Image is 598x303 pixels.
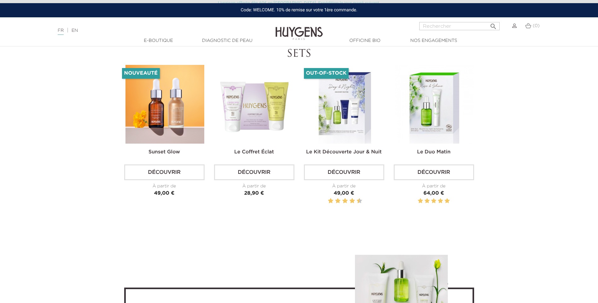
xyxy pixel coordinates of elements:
[490,21,497,28] i: 
[127,37,190,44] a: E-Boutique
[214,183,294,190] div: À partir de
[304,164,384,180] a: Découvrir
[327,197,328,205] label: 1
[122,68,160,79] li: Nouveauté
[306,150,382,155] a: Le Kit Découverte Jour & Nuit
[244,191,264,196] span: 28,90 €
[394,183,474,190] div: À partir de
[334,197,335,205] label: 3
[348,197,349,205] label: 7
[533,24,540,28] span: (0)
[431,197,436,205] label: 3
[344,197,347,205] label: 6
[394,164,474,180] a: Découvrir
[276,17,323,41] img: Huygens
[124,164,205,180] a: Découvrir
[125,65,204,144] img: Sunset glow- un teint éclatant
[304,183,384,190] div: À partir de
[419,22,500,30] input: Rechercher
[305,65,384,144] img: Le Kit Découverte Jour & Nuit
[58,28,64,35] a: FR
[438,197,443,205] label: 4
[402,37,465,44] a: Nos engagements
[341,197,342,205] label: 5
[304,68,349,79] li: Out-of-Stock
[124,48,474,60] h2: SETS
[488,20,499,29] button: 
[334,37,397,44] a: Officine Bio
[154,191,174,196] span: 49,00 €
[55,27,244,34] div: |
[124,183,205,190] div: À partir de
[417,150,450,155] a: Le Duo Matin
[444,197,450,205] label: 5
[418,197,423,205] label: 1
[351,197,354,205] label: 8
[358,197,361,205] label: 10
[395,65,474,144] img: Le duo concombre
[356,197,357,205] label: 9
[336,197,340,205] label: 4
[425,197,430,205] label: 2
[196,37,259,44] a: Diagnostic de peau
[234,150,274,155] a: Le Coffret Éclat
[214,164,294,180] a: Découvrir
[72,28,78,33] a: EN
[334,191,354,196] span: 49,00 €
[148,150,180,155] a: Sunset Glow
[329,197,332,205] label: 2
[423,191,444,196] span: 64,00 €
[215,65,294,144] img: Le Coffret éclat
